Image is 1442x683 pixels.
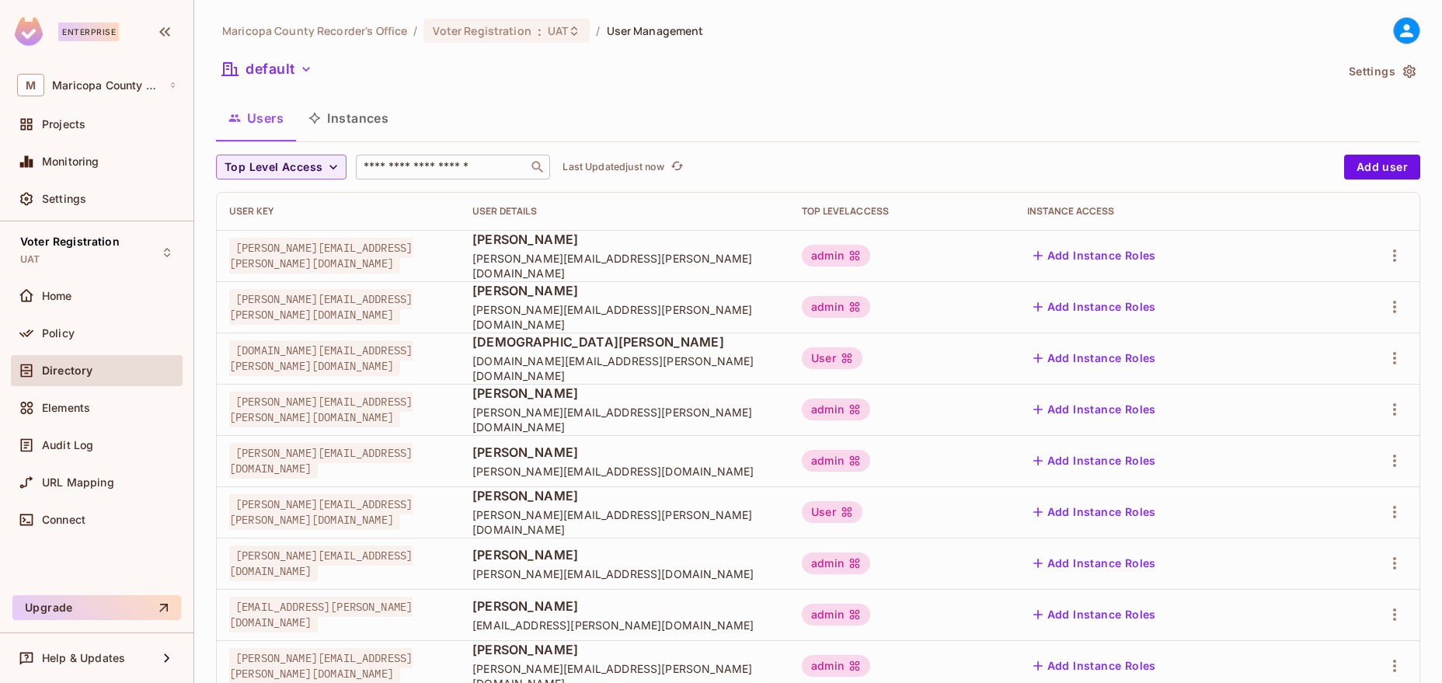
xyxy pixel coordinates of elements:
img: SReyMgAAAABJRU5ErkJggg== [15,17,43,46]
span: Elements [42,402,90,414]
span: Voter Registration [433,23,531,38]
li: / [413,23,417,38]
span: [PERSON_NAME] [472,231,777,248]
div: User Details [472,205,777,218]
li: / [596,23,600,38]
span: [PERSON_NAME][EMAIL_ADDRESS][PERSON_NAME][DOMAIN_NAME] [472,251,777,281]
div: User Key [229,205,448,218]
div: admin [802,552,870,574]
span: Directory [42,364,92,377]
button: Settings [1343,59,1420,84]
button: refresh [667,158,686,176]
button: default [216,57,319,82]
div: admin [802,245,870,267]
span: [DEMOGRAPHIC_DATA][PERSON_NAME] [472,333,777,350]
span: Workspace: Maricopa County Recorder's Office [52,79,161,92]
span: Settings [42,193,86,205]
div: admin [802,450,870,472]
button: Add Instance Roles [1027,397,1162,422]
div: Top Level Access [802,205,1001,218]
button: Add Instance Roles [1027,448,1162,473]
span: Voter Registration [20,235,120,248]
span: [PERSON_NAME] [472,641,777,658]
span: UAT [548,23,568,38]
button: Add user [1344,155,1420,179]
span: the active workspace [222,23,407,38]
button: Upgrade [12,595,181,620]
div: admin [802,655,870,677]
span: [PERSON_NAME] [472,487,777,504]
button: Add Instance Roles [1027,294,1162,319]
span: [PERSON_NAME] [472,282,777,299]
span: [PERSON_NAME][EMAIL_ADDRESS][PERSON_NAME][DOMAIN_NAME] [229,238,413,274]
div: admin [802,399,870,420]
span: Connect [42,514,85,526]
span: [PERSON_NAME][EMAIL_ADDRESS][PERSON_NAME][DOMAIN_NAME] [229,289,413,325]
span: refresh [670,159,684,175]
button: Top Level Access [216,155,347,179]
span: Home [42,290,72,302]
button: Add Instance Roles [1027,243,1162,268]
span: Help & Updates [42,652,125,664]
span: [PERSON_NAME][EMAIL_ADDRESS][DOMAIN_NAME] [472,464,777,479]
span: URL Mapping [42,476,114,489]
div: Enterprise [58,23,119,41]
span: [PERSON_NAME][EMAIL_ADDRESS][PERSON_NAME][DOMAIN_NAME] [229,494,413,530]
div: admin [802,604,870,626]
span: [PERSON_NAME][EMAIL_ADDRESS][PERSON_NAME][DOMAIN_NAME] [472,405,777,434]
span: User Management [607,23,704,38]
span: Top Level Access [225,158,322,177]
span: [PERSON_NAME][EMAIL_ADDRESS][DOMAIN_NAME] [229,443,413,479]
span: [DOMAIN_NAME][EMAIL_ADDRESS][PERSON_NAME][DOMAIN_NAME] [472,354,777,383]
span: Monitoring [42,155,99,168]
button: Add Instance Roles [1027,653,1162,678]
button: Add Instance Roles [1027,551,1162,576]
span: [PERSON_NAME][EMAIL_ADDRESS][DOMAIN_NAME] [229,545,413,581]
span: [PERSON_NAME] [472,546,777,563]
button: Add Instance Roles [1027,346,1162,371]
p: Last Updated just now [563,161,664,173]
span: [EMAIL_ADDRESS][PERSON_NAME][DOMAIN_NAME] [229,597,413,632]
span: Projects [42,118,85,131]
span: UAT [20,253,40,266]
span: [PERSON_NAME][EMAIL_ADDRESS][PERSON_NAME][DOMAIN_NAME] [472,507,777,537]
span: : [537,25,542,37]
span: Policy [42,327,75,340]
button: Instances [296,99,401,138]
div: User [802,501,862,523]
span: Click to refresh data [664,158,686,176]
button: Add Instance Roles [1027,602,1162,627]
span: [PERSON_NAME][EMAIL_ADDRESS][DOMAIN_NAME] [472,566,777,581]
span: [EMAIL_ADDRESS][PERSON_NAME][DOMAIN_NAME] [472,618,777,632]
span: [PERSON_NAME] [472,385,777,402]
button: Add Instance Roles [1027,500,1162,524]
div: Instance Access [1027,205,1311,218]
span: [DOMAIN_NAME][EMAIL_ADDRESS][PERSON_NAME][DOMAIN_NAME] [229,340,413,376]
span: M [17,74,44,96]
span: Audit Log [42,439,93,451]
div: User [802,347,862,369]
div: admin [802,296,870,318]
span: [PERSON_NAME][EMAIL_ADDRESS][PERSON_NAME][DOMAIN_NAME] [229,392,413,427]
span: [PERSON_NAME] [472,598,777,615]
button: Users [216,99,296,138]
span: [PERSON_NAME][EMAIL_ADDRESS][PERSON_NAME][DOMAIN_NAME] [472,302,777,332]
span: [PERSON_NAME] [472,444,777,461]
